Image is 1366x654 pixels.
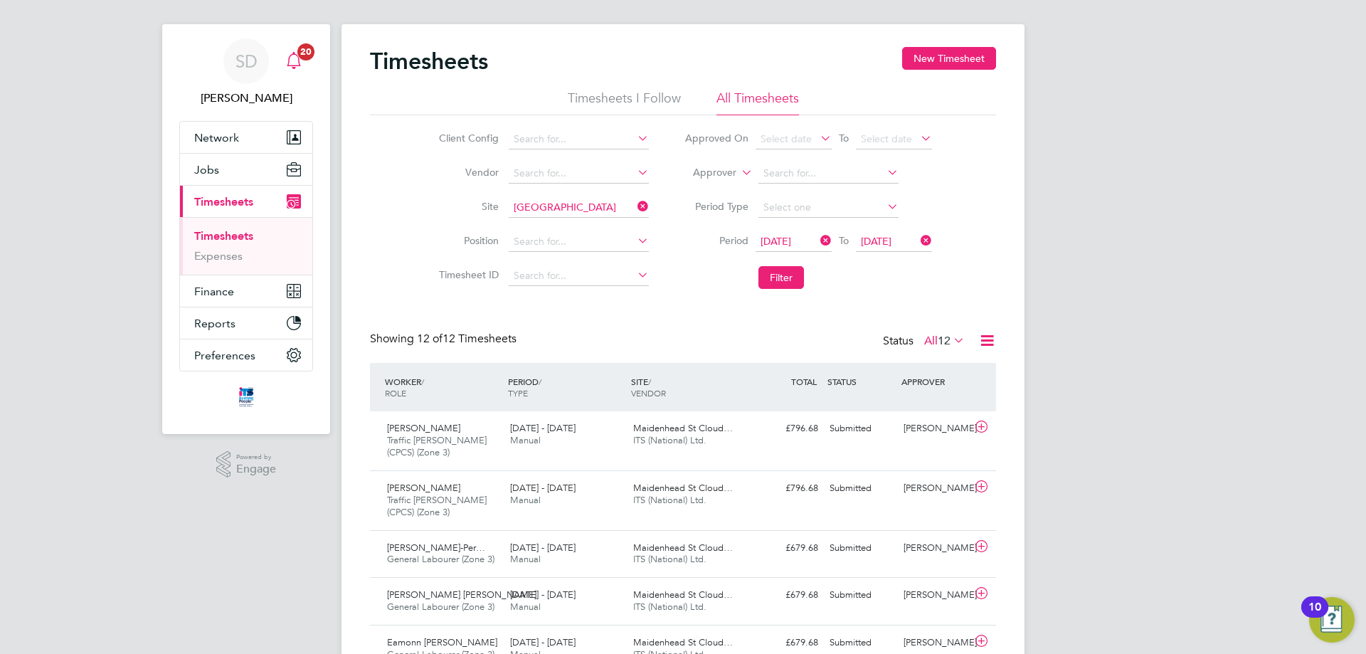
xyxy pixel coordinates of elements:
[824,477,898,500] div: Submitted
[684,200,748,213] label: Period Type
[902,47,996,70] button: New Timesheet
[633,482,733,494] span: Maidenhead St Cloud…
[509,266,649,286] input: Search for...
[236,451,276,463] span: Powered by
[898,584,972,607] div: [PERSON_NAME]
[898,417,972,441] div: [PERSON_NAME]
[179,90,313,107] span: Stuart Douglas
[435,200,499,213] label: Site
[297,43,314,60] span: 20
[421,376,424,387] span: /
[633,553,706,565] span: ITS (National) Ltd.
[194,131,239,144] span: Network
[938,334,951,348] span: 12
[791,376,817,387] span: TOTAL
[387,601,494,613] span: General Labourer (Zone 3)
[633,422,733,434] span: Maidenhead St Cloud…
[236,463,276,475] span: Engage
[180,186,312,217] button: Timesheets
[508,387,528,399] span: TYPE
[387,482,460,494] span: [PERSON_NAME]
[824,584,898,607] div: Submitted
[180,122,312,153] button: Network
[509,130,649,149] input: Search for...
[750,477,824,500] div: £796.68
[510,422,576,434] span: [DATE] - [DATE]
[633,601,706,613] span: ITS (National) Ltd.
[648,376,651,387] span: /
[417,332,517,346] span: 12 Timesheets
[381,369,504,406] div: WORKER
[1309,597,1355,643] button: Open Resource Center, 10 new notifications
[633,542,733,554] span: Maidenhead St Cloud…
[194,229,253,243] a: Timesheets
[898,369,972,394] div: APPROVER
[180,339,312,371] button: Preferences
[758,198,899,218] input: Select one
[628,369,751,406] div: SITE
[180,154,312,185] button: Jobs
[180,307,312,339] button: Reports
[750,584,824,607] div: £679.68
[750,537,824,560] div: £679.68
[510,482,576,494] span: [DATE] - [DATE]
[898,537,972,560] div: [PERSON_NAME]
[504,369,628,406] div: PERIOD
[633,434,706,446] span: ITS (National) Ltd.
[716,90,799,115] li: All Timesheets
[568,90,681,115] li: Timesheets I Follow
[387,422,460,434] span: [PERSON_NAME]
[194,249,243,263] a: Expenses
[510,636,576,648] span: [DATE] - [DATE]
[417,332,443,346] span: 12 of
[194,163,219,176] span: Jobs
[387,553,494,565] span: General Labourer (Zone 3)
[235,52,258,70] span: SD
[370,47,488,75] h2: Timesheets
[435,268,499,281] label: Timesheet ID
[761,132,812,145] span: Select date
[684,234,748,247] label: Period
[883,332,968,352] div: Status
[861,132,912,145] span: Select date
[510,601,541,613] span: Manual
[631,387,666,399] span: VENDOR
[509,198,649,218] input: Search for...
[633,636,733,648] span: Maidenhead St Cloud…
[509,232,649,252] input: Search for...
[370,332,519,347] div: Showing
[179,386,313,408] a: Go to home page
[194,317,235,330] span: Reports
[510,494,541,506] span: Manual
[435,132,499,144] label: Client Config
[194,285,234,298] span: Finance
[924,334,965,348] label: All
[435,234,499,247] label: Position
[633,589,733,601] span: Maidenhead St Cloud…
[387,589,536,601] span: [PERSON_NAME] [PERSON_NAME]
[898,477,972,500] div: [PERSON_NAME]
[761,235,791,248] span: [DATE]
[236,386,256,408] img: itsconstruction-logo-retina.png
[510,542,576,554] span: [DATE] - [DATE]
[1308,607,1321,626] div: 10
[510,589,576,601] span: [DATE] - [DATE]
[162,24,330,434] nav: Main navigation
[194,349,255,362] span: Preferences
[510,434,541,446] span: Manual
[861,235,891,248] span: [DATE]
[180,217,312,275] div: Timesheets
[824,537,898,560] div: Submitted
[509,164,649,184] input: Search for...
[510,553,541,565] span: Manual
[280,38,308,84] a: 20
[684,132,748,144] label: Approved On
[216,451,277,478] a: Powered byEngage
[824,417,898,441] div: Submitted
[385,387,406,399] span: ROLE
[194,195,253,209] span: Timesheets
[633,494,706,506] span: ITS (National) Ltd.
[387,542,485,554] span: [PERSON_NAME]-Per…
[387,494,487,518] span: Traffic [PERSON_NAME] (CPCS) (Zone 3)
[387,636,497,648] span: Eamonn [PERSON_NAME]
